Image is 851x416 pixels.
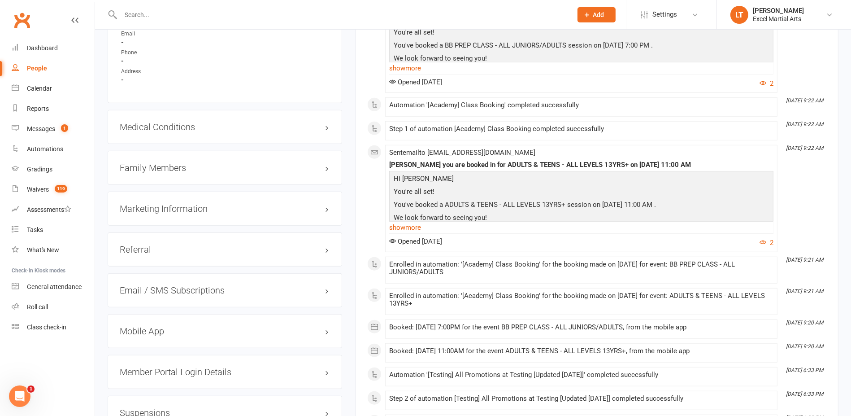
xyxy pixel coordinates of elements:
[27,226,43,233] div: Tasks
[12,99,95,119] a: Reports
[121,48,195,57] div: Phone
[12,180,95,200] a: Waivers 119
[120,122,330,132] h3: Medical Conditions
[120,245,330,254] h3: Referral
[9,385,30,407] iframe: Intercom live chat
[27,44,58,52] div: Dashboard
[391,212,771,225] p: We look forward to seeing you!
[121,57,330,65] strong: -
[391,173,771,186] p: Hi [PERSON_NAME]
[120,367,330,377] h3: Member Portal Login Details
[389,78,442,86] span: Opened [DATE]
[61,124,68,132] span: 1
[27,324,66,331] div: Class check-in
[391,27,771,40] p: You're all set!
[391,186,771,199] p: You're all set!
[389,292,773,307] div: Enrolled in automation: '[Academy] Class Booking' for the booking made on [DATE] for event: ADULT...
[121,67,195,76] div: Address
[27,303,48,311] div: Roll call
[730,6,748,24] div: LT
[12,38,95,58] a: Dashboard
[12,139,95,159] a: Automations
[786,320,823,326] i: [DATE] 9:20 AM
[391,199,771,212] p: You've booked a ADULTS & TEENS - ALL LEVELS 13YRS+ session on [DATE] 11:00 AM .
[27,105,49,112] div: Reports
[12,200,95,220] a: Assessments
[389,101,773,109] div: Automation '[Academy] Class Booking' completed successfully
[753,7,804,15] div: [PERSON_NAME]
[12,240,95,260] a: What's New
[786,288,823,294] i: [DATE] 9:21 AM
[118,9,566,21] input: Search...
[391,53,771,66] p: We look forward to seeing you!
[12,119,95,139] a: Messages 1
[12,317,95,337] a: Class kiosk mode
[27,186,49,193] div: Waivers
[786,257,823,263] i: [DATE] 9:21 AM
[12,79,95,99] a: Calendar
[27,206,71,213] div: Assessments
[389,347,773,355] div: Booked: [DATE] 11:00AM for the event ADULTS & TEENS - ALL LEVELS 13YRS+, from the mobile app
[11,9,33,31] a: Clubworx
[120,285,330,295] h3: Email / SMS Subscriptions
[12,220,95,240] a: Tasks
[121,76,330,84] strong: -
[12,297,95,317] a: Roll call
[786,343,823,350] i: [DATE] 9:20 AM
[652,4,677,25] span: Settings
[121,30,195,38] div: Email
[27,65,47,72] div: People
[389,237,442,245] span: Opened [DATE]
[27,85,52,92] div: Calendar
[786,145,823,151] i: [DATE] 9:22 AM
[27,283,82,290] div: General attendance
[786,121,823,127] i: [DATE] 9:22 AM
[12,58,95,79] a: People
[786,97,823,104] i: [DATE] 9:22 AM
[12,159,95,180] a: Gradings
[786,391,823,397] i: [DATE] 6:33 PM
[27,145,63,153] div: Automations
[786,367,823,373] i: [DATE] 6:33 PM
[389,62,773,74] a: show more
[760,237,773,248] button: 2
[121,38,330,46] strong: -
[577,7,616,22] button: Add
[120,204,330,214] h3: Marketing Information
[389,149,535,157] span: Sent email to [EMAIL_ADDRESS][DOMAIN_NAME]
[55,185,67,193] span: 119
[27,385,35,393] span: 1
[593,11,604,18] span: Add
[27,125,55,132] div: Messages
[391,40,771,53] p: You've booked a BB PREP CLASS - ALL JUNIORS/ADULTS session on [DATE] 7:00 PM .
[753,15,804,23] div: Excel Martial Arts
[27,166,52,173] div: Gradings
[27,246,59,254] div: What's New
[389,125,773,133] div: Step 1 of automation [Academy] Class Booking completed successfully
[389,221,773,234] a: show more
[389,371,773,379] div: Automation '[Testing] All Promotions at Testing [Updated [DATE]]' completed successfully
[760,78,773,89] button: 2
[120,326,330,336] h3: Mobile App
[389,395,773,403] div: Step 2 of automation [Testing] All Promotions at Testing [Updated [DATE]] completed successfully
[120,163,330,173] h3: Family Members
[389,261,773,276] div: Enrolled in automation: '[Academy] Class Booking' for the booking made on [DATE] for event: BB PR...
[389,324,773,331] div: Booked: [DATE] 7:00PM for the event BB PREP CLASS - ALL JUNIORS/ADULTS, from the mobile app
[389,161,773,169] div: [PERSON_NAME] you are booked in for ADULTS & TEENS - ALL LEVELS 13YRS+ on [DATE] 11:00 AM
[12,277,95,297] a: General attendance kiosk mode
